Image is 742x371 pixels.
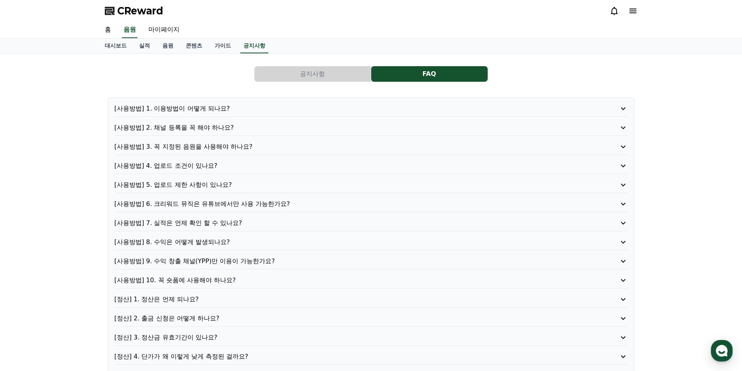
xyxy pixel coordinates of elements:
p: [사용방법] 4. 업로드 조건이 있나요? [115,161,587,171]
a: 공지사항 [240,39,268,53]
button: [사용방법] 5. 업로드 제한 사항이 있나요? [115,180,628,190]
a: 실적 [133,39,156,53]
p: [정산] 3. 정산금 유효기간이 있나요? [115,333,587,342]
a: 홈 [99,22,117,38]
button: FAQ [371,66,488,82]
a: CReward [105,5,163,17]
button: [정산] 2. 출금 신청은 어떻게 하나요? [115,314,628,323]
button: [사용방법] 7. 실적은 언제 확인 할 수 있나요? [115,218,628,228]
a: 가이드 [208,39,237,53]
p: [정산] 4. 단가가 왜 이렇게 낮게 측정된 걸까요? [115,352,587,361]
a: 대시보드 [99,39,133,53]
span: CReward [117,5,163,17]
p: [사용방법] 9. 수익 창출 채널(YPP)만 이용이 가능한가요? [115,257,587,266]
p: [사용방법] 5. 업로드 제한 사항이 있나요? [115,180,587,190]
a: 음원 [122,22,137,38]
a: 마이페이지 [142,22,186,38]
p: [사용방법] 8. 수익은 어떻게 발생되나요? [115,237,587,247]
button: [정산] 1. 정산은 언제 되나요? [115,295,628,304]
button: [사용방법] 3. 꼭 지정된 음원을 사용해야 하나요? [115,142,628,151]
p: [정산] 1. 정산은 언제 되나요? [115,295,587,304]
p: [사용방법] 10. 꼭 숏폼에 사용해야 하나요? [115,276,587,285]
p: [사용방법] 3. 꼭 지정된 음원을 사용해야 하나요? [115,142,587,151]
button: 공지사항 [254,66,371,82]
p: [정산] 2. 출금 신청은 어떻게 하나요? [115,314,587,323]
button: [사용방법] 6. 크리워드 뮤직은 유튜브에서만 사용 가능한가요? [115,199,628,209]
button: [사용방법] 1. 이용방법이 어떻게 되나요? [115,104,628,113]
p: [사용방법] 2. 채널 등록을 꼭 해야 하나요? [115,123,587,132]
a: 음원 [156,39,180,53]
button: [사용방법] 8. 수익은 어떻게 발생되나요? [115,237,628,247]
button: [사용방법] 9. 수익 창출 채널(YPP)만 이용이 가능한가요? [115,257,628,266]
a: 콘텐츠 [180,39,208,53]
p: [사용방법] 7. 실적은 언제 확인 할 수 있나요? [115,218,587,228]
button: [사용방법] 10. 꼭 숏폼에 사용해야 하나요? [115,276,628,285]
p: [사용방법] 1. 이용방법이 어떻게 되나요? [115,104,587,113]
button: [정산] 4. 단가가 왜 이렇게 낮게 측정된 걸까요? [115,352,628,361]
p: [사용방법] 6. 크리워드 뮤직은 유튜브에서만 사용 가능한가요? [115,199,587,209]
button: [사용방법] 2. 채널 등록을 꼭 해야 하나요? [115,123,628,132]
button: [사용방법] 4. 업로드 조건이 있나요? [115,161,628,171]
button: [정산] 3. 정산금 유효기간이 있나요? [115,333,628,342]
